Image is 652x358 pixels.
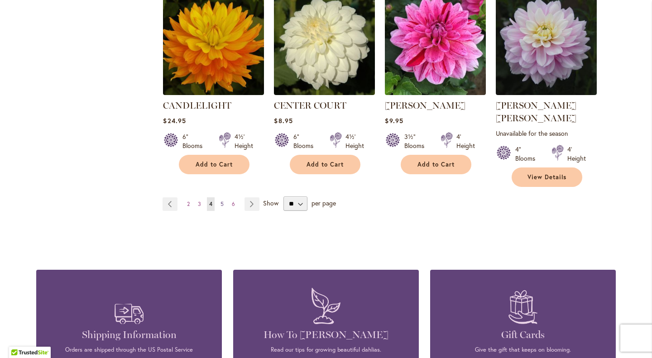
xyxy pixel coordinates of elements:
a: 6 [230,197,237,211]
a: 3 [196,197,203,211]
p: Unavailable for the season [496,129,597,138]
div: 6" Blooms [293,132,319,150]
div: 4' Height [456,132,475,150]
p: Orders are shipped through the US Postal Service [50,346,208,354]
h4: How To [PERSON_NAME] [247,329,405,341]
span: 5 [221,200,224,207]
div: 4½' Height [345,132,364,150]
a: [PERSON_NAME] [PERSON_NAME] [496,100,576,124]
div: 6" Blooms [182,132,208,150]
div: 4½' Height [235,132,253,150]
p: Read our tips for growing beautiful dahlias. [247,346,405,354]
span: Show [263,199,278,207]
span: View Details [527,173,566,181]
div: 3½" Blooms [404,132,430,150]
span: $8.95 [274,116,292,125]
a: 5 [218,197,226,211]
a: CENTER COURT [274,100,346,111]
div: 4" Blooms [515,145,541,163]
a: CENTER COURT [274,88,375,97]
button: Add to Cart [290,155,360,174]
iframe: Launch Accessibility Center [7,326,32,351]
a: CANDLELIGHT [163,88,264,97]
a: CHA CHING [385,88,486,97]
a: 2 [185,197,192,211]
button: Add to Cart [401,155,471,174]
a: [PERSON_NAME] [385,100,465,111]
a: CANDLELIGHT [163,100,231,111]
span: 6 [232,200,235,207]
span: $24.95 [163,116,186,125]
a: View Details [512,167,582,187]
span: $9.95 [385,116,403,125]
h4: Gift Cards [444,329,602,341]
p: Give the gift that keeps on blooming. [444,346,602,354]
h4: Shipping Information [50,329,208,341]
a: Charlotte Mae [496,88,597,97]
span: 2 [187,200,190,207]
span: Add to Cart [417,161,455,168]
span: 3 [198,200,201,207]
button: Add to Cart [179,155,249,174]
span: Add to Cart [307,161,344,168]
span: 4 [209,200,212,207]
span: per page [312,199,336,207]
div: 4' Height [567,145,586,163]
span: Add to Cart [196,161,233,168]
